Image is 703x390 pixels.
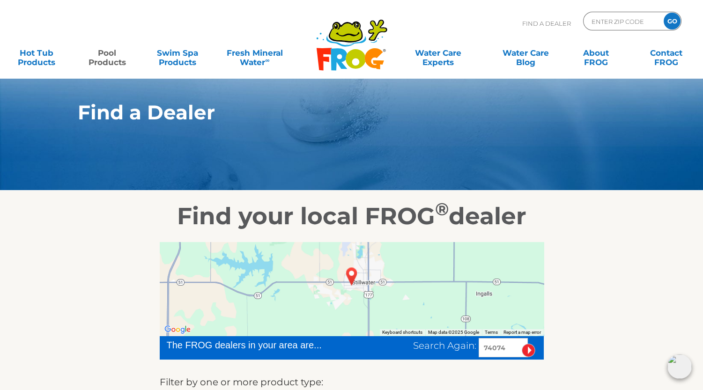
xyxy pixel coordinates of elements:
[393,44,482,62] a: Water CareExperts
[78,101,582,124] h1: Find a Dealer
[522,12,571,35] p: Find A Dealer
[503,330,541,335] a: Report a map error
[435,199,449,220] sup: ®
[591,15,654,28] input: Zip Code Form
[162,324,193,336] img: Google
[9,44,64,62] a: Hot TubProducts
[522,344,535,357] input: Submit
[413,340,476,351] span: Search Again:
[150,44,205,62] a: Swim SpaProducts
[485,330,498,335] a: Terms
[162,324,193,336] a: Open this area in Google Maps (opens a new window)
[428,330,479,335] span: Map data ©2025 Google
[498,44,553,62] a: Water CareBlog
[80,44,134,62] a: PoolProducts
[265,57,269,64] sup: ∞
[221,44,289,62] a: Fresh MineralWater∞
[382,329,422,336] button: Keyboard shortcuts
[341,264,363,289] div: STILLWATER, OK 74074
[160,375,323,390] label: Filter by one or more product type:
[167,338,355,352] div: The FROG dealers in your area are...
[64,202,640,230] h2: Find your local FROG dealer
[569,44,623,62] a: AboutFROG
[667,354,692,379] img: openIcon
[639,44,694,62] a: ContactFROG
[664,13,681,29] input: GO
